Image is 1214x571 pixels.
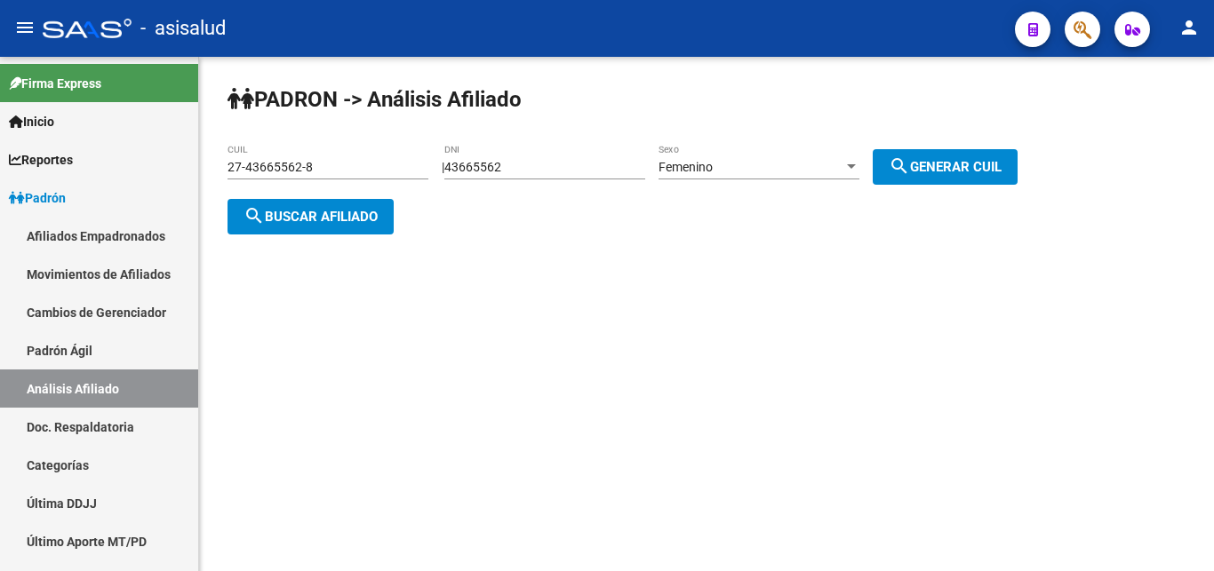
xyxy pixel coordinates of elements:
[659,160,713,174] span: Femenino
[1154,511,1196,553] iframe: Intercom live chat
[873,149,1018,185] button: Generar CUIL
[442,160,1031,174] div: |
[9,112,54,131] span: Inicio
[244,209,378,225] span: Buscar afiliado
[14,17,36,38] mat-icon: menu
[228,87,522,112] strong: PADRON -> Análisis Afiliado
[9,150,73,170] span: Reportes
[1178,17,1200,38] mat-icon: person
[140,9,226,48] span: - asisalud
[889,159,1002,175] span: Generar CUIL
[244,205,265,226] mat-icon: search
[9,188,66,208] span: Padrón
[228,199,394,234] button: Buscar afiliado
[9,74,101,93] span: Firma Express
[889,155,910,177] mat-icon: search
